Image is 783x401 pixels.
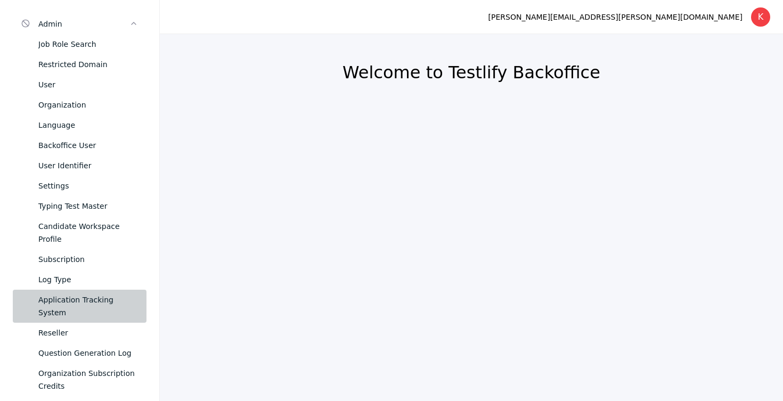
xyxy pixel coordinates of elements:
[13,249,146,269] a: Subscription
[38,253,138,266] div: Subscription
[38,347,138,359] div: Question Generation Log
[13,269,146,290] a: Log Type
[13,135,146,156] a: Backoffice User
[13,115,146,135] a: Language
[38,179,138,192] div: Settings
[38,367,138,392] div: Organization Subscription Credits
[13,54,146,75] a: Restricted Domain
[13,290,146,323] a: Application Tracking System
[38,326,138,339] div: Reseller
[13,75,146,95] a: User
[38,220,138,245] div: Candidate Workspace Profile
[38,119,138,132] div: Language
[13,34,146,54] a: Job Role Search
[13,323,146,343] a: Reseller
[13,343,146,363] a: Question Generation Log
[751,7,770,27] div: K
[185,62,757,83] h2: Welcome to Testlify Backoffice
[13,216,146,249] a: Candidate Workspace Profile
[13,95,146,115] a: Organization
[38,99,138,111] div: Organization
[13,363,146,396] a: Organization Subscription Credits
[13,156,146,176] a: User Identifier
[38,18,129,30] div: Admin
[38,273,138,286] div: Log Type
[38,78,138,91] div: User
[38,58,138,71] div: Restricted Domain
[13,176,146,196] a: Settings
[13,196,146,216] a: Typing Test Master
[38,200,138,212] div: Typing Test Master
[38,38,138,51] div: Job Role Search
[38,159,138,172] div: User Identifier
[38,139,138,152] div: Backoffice User
[488,11,743,23] div: [PERSON_NAME][EMAIL_ADDRESS][PERSON_NAME][DOMAIN_NAME]
[38,293,138,319] div: Application Tracking System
